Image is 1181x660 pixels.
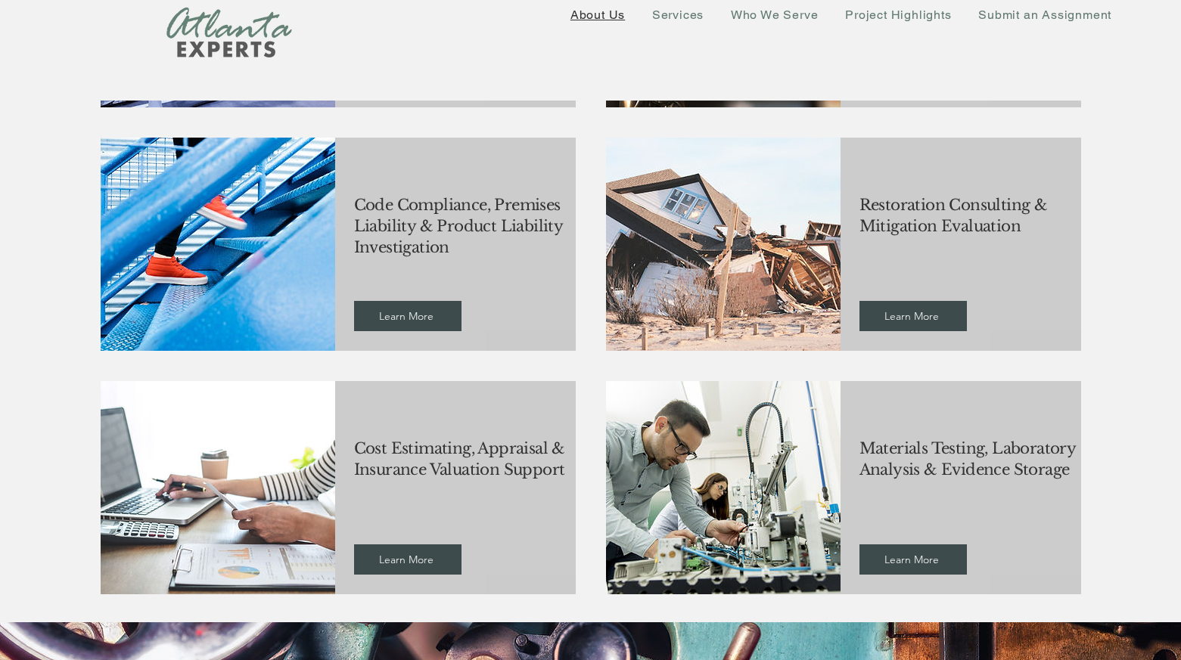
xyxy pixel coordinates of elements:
[731,8,819,22] span: Who We Serve
[354,196,563,256] span: Code Compliance, Premises Liability & Product Liability Investigation
[859,439,1076,479] span: Materials Testing, Laboratory Analysis & Evidence Storage
[379,309,434,323] span: Learn More
[354,544,462,575] a: Learn More
[859,196,1048,235] span: Restoration Consulting & Mitigation Evaluation
[354,301,462,331] a: Learn More
[884,553,939,566] span: Learn More
[166,7,292,58] img: New Logo Transparent Background_edited.png
[978,8,1111,22] span: Submit an Assignment
[652,8,704,22] span: Services
[570,8,625,22] span: About Us
[884,309,939,323] span: Learn More
[354,439,565,479] span: Cost Estimating, Appraisal & Insurance Valuation Support
[859,301,967,331] a: Learn More
[379,553,434,566] span: Learn More
[859,544,967,575] a: Learn More
[845,8,951,22] span: Project Highlights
